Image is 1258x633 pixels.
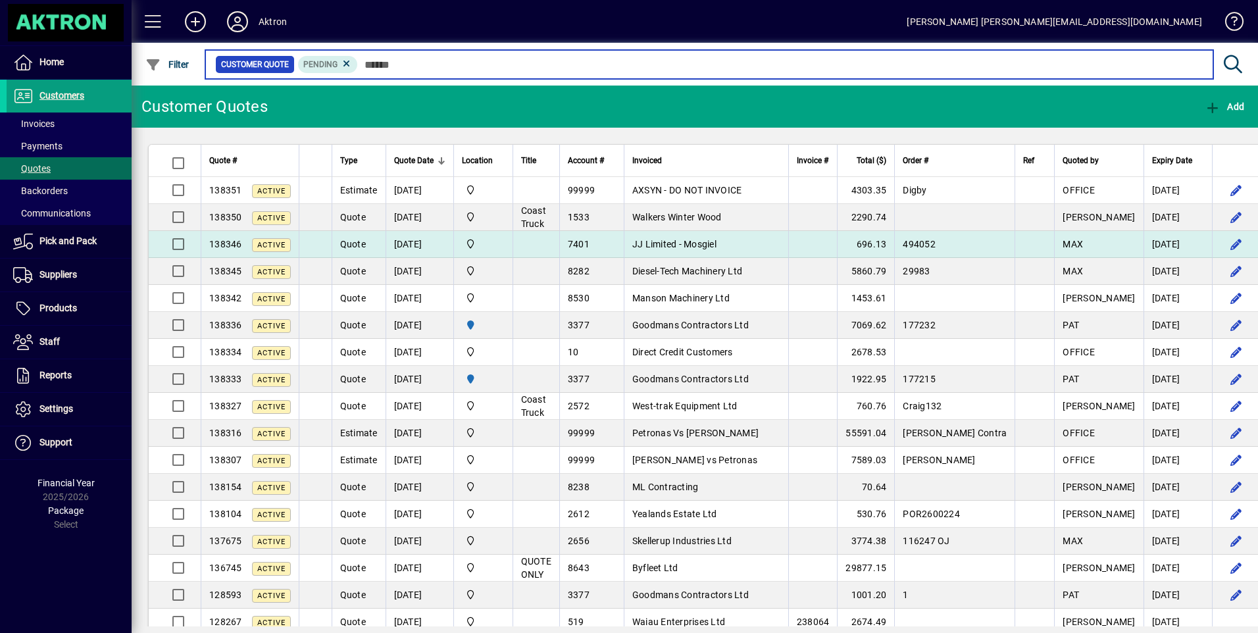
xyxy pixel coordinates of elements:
[1144,393,1212,420] td: [DATE]
[462,237,505,251] span: Central
[7,46,132,79] a: Home
[837,447,894,474] td: 7589.03
[1144,528,1212,555] td: [DATE]
[568,401,590,411] span: 2572
[632,293,730,303] span: Manson Machinery Ltd
[837,582,894,609] td: 1001.20
[1226,207,1247,228] button: Edit
[386,366,453,393] td: [DATE]
[257,295,286,303] span: Active
[632,401,738,411] span: West-trak Equipment Ltd
[903,153,1007,168] div: Order #
[1226,557,1247,578] button: Edit
[462,264,505,278] span: Central
[1226,422,1247,443] button: Edit
[568,536,590,546] span: 2656
[632,590,749,600] span: Goodmans Contractors Ltd
[386,312,453,339] td: [DATE]
[462,210,505,224] span: Central
[340,428,378,438] span: Estimate
[257,376,286,384] span: Active
[462,480,505,494] span: Central
[39,303,77,313] span: Products
[209,266,242,276] span: 138345
[7,426,132,459] a: Support
[7,202,132,224] a: Communications
[209,347,242,357] span: 138334
[857,153,886,168] span: Total ($)
[632,212,722,222] span: Walkers Winter Wood
[1063,428,1095,438] span: OFFICE
[462,561,505,575] span: Central
[568,428,595,438] span: 99999
[903,455,975,465] span: [PERSON_NAME]
[1144,285,1212,312] td: [DATE]
[39,236,97,246] span: Pick and Pack
[209,428,242,438] span: 138316
[257,592,286,600] span: Active
[521,394,546,418] span: Coast Truck
[632,455,757,465] span: [PERSON_NAME] vs Petronas
[837,339,894,366] td: 2678.53
[1063,563,1135,573] span: [PERSON_NAME]
[386,393,453,420] td: [DATE]
[1063,239,1083,249] span: MAX
[462,426,505,440] span: Central
[340,212,366,222] span: Quote
[7,225,132,258] a: Pick and Pack
[568,482,590,492] span: 8238
[632,239,717,249] span: JJ Limited - Mosgiel
[7,113,132,135] a: Invoices
[632,347,733,357] span: Direct Credit Customers
[7,326,132,359] a: Staff
[7,393,132,426] a: Settings
[1063,293,1135,303] span: [PERSON_NAME]
[340,153,357,168] span: Type
[1226,315,1247,336] button: Edit
[209,482,242,492] span: 138154
[1226,234,1247,255] button: Edit
[386,258,453,285] td: [DATE]
[797,153,828,168] span: Invoice #
[257,565,286,573] span: Active
[462,291,505,305] span: Central
[1226,342,1247,363] button: Edit
[209,185,242,195] span: 138351
[1063,266,1083,276] span: MAX
[632,153,662,168] span: Invoiced
[257,457,286,465] span: Active
[1144,231,1212,258] td: [DATE]
[39,403,73,414] span: Settings
[837,528,894,555] td: 3774.38
[394,153,445,168] div: Quote Date
[837,258,894,285] td: 5860.79
[462,372,505,386] span: HAMILTON
[1226,476,1247,497] button: Edit
[209,153,237,168] span: Quote #
[340,617,366,627] span: Quote
[7,292,132,325] a: Products
[568,347,579,357] span: 10
[257,484,286,492] span: Active
[1063,374,1079,384] span: PAT
[903,320,936,330] span: 177232
[386,231,453,258] td: [DATE]
[386,285,453,312] td: [DATE]
[521,153,551,168] div: Title
[1205,101,1244,112] span: Add
[632,374,749,384] span: Goodmans Contractors Ltd
[340,239,366,249] span: Quote
[1152,153,1192,168] span: Expiry Date
[632,482,699,492] span: ML Contracting
[209,455,242,465] span: 138307
[257,511,286,519] span: Active
[257,268,286,276] span: Active
[1144,474,1212,501] td: [DATE]
[1226,530,1247,551] button: Edit
[13,163,51,174] span: Quotes
[209,239,242,249] span: 138346
[462,345,505,359] span: Central
[257,403,286,411] span: Active
[632,536,732,546] span: Skellerup Industries Ltd
[1226,180,1247,201] button: Edit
